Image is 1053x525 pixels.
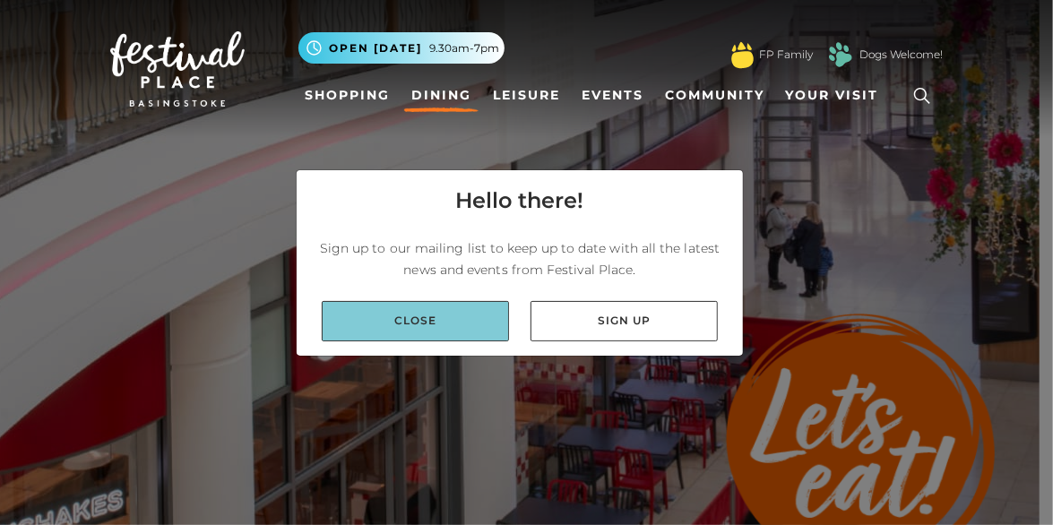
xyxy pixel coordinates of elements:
[574,79,651,112] a: Events
[531,301,718,341] a: Sign up
[486,79,567,112] a: Leisure
[779,79,895,112] a: Your Visit
[456,185,584,217] h4: Hello there!
[298,79,398,112] a: Shopping
[110,31,245,107] img: Festival Place Logo
[322,301,509,341] a: Close
[760,47,814,63] a: FP Family
[330,40,423,56] span: Open [DATE]
[658,79,772,112] a: Community
[860,47,944,63] a: Dogs Welcome!
[786,86,879,105] span: Your Visit
[430,40,500,56] span: 9.30am-7pm
[311,237,729,280] p: Sign up to our mailing list to keep up to date with all the latest news and events from Festival ...
[404,79,479,112] a: Dining
[298,32,505,64] button: Open [DATE] 9.30am-7pm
